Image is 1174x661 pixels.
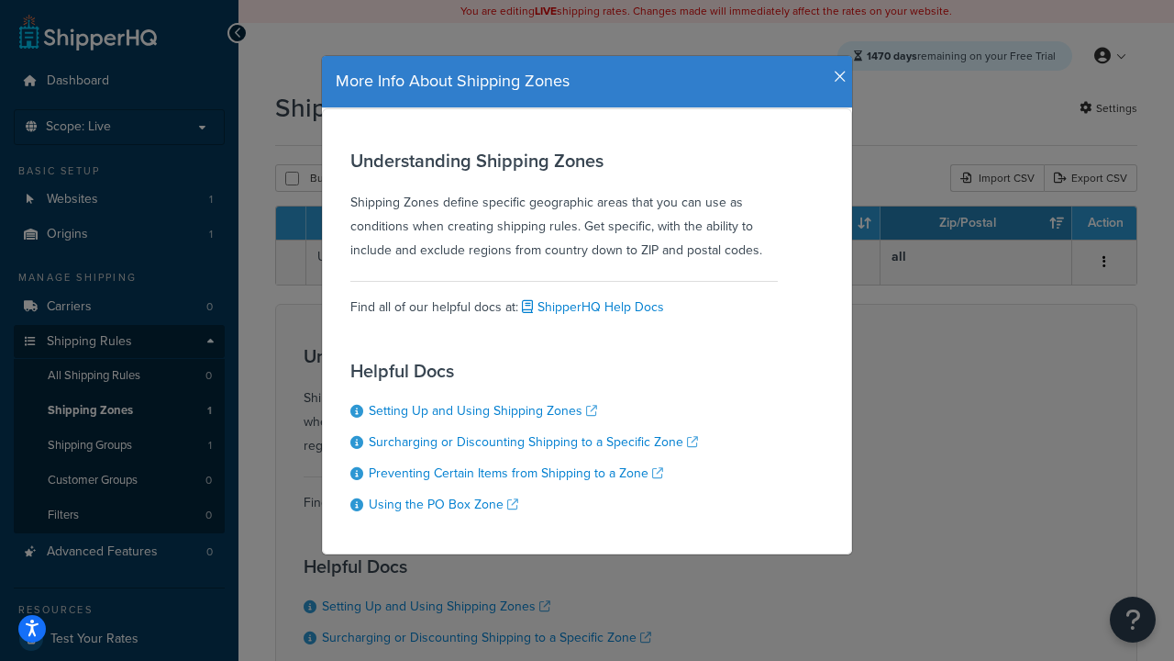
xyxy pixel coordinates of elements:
[350,361,698,381] h3: Helpful Docs
[350,281,778,319] div: Find all of our helpful docs at:
[369,401,597,420] a: Setting Up and Using Shipping Zones
[350,151,778,263] div: Shipping Zones define specific geographic areas that you can use as conditions when creating ship...
[369,495,518,514] a: Using the PO Box Zone
[369,464,663,483] a: Preventing Certain Items from Shipping to a Zone
[350,151,778,171] h3: Understanding Shipping Zones
[518,297,664,317] a: ShipperHQ Help Docs
[369,432,698,452] a: Surcharging or Discounting Shipping to a Specific Zone
[336,70,838,94] h4: More Info About Shipping Zones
